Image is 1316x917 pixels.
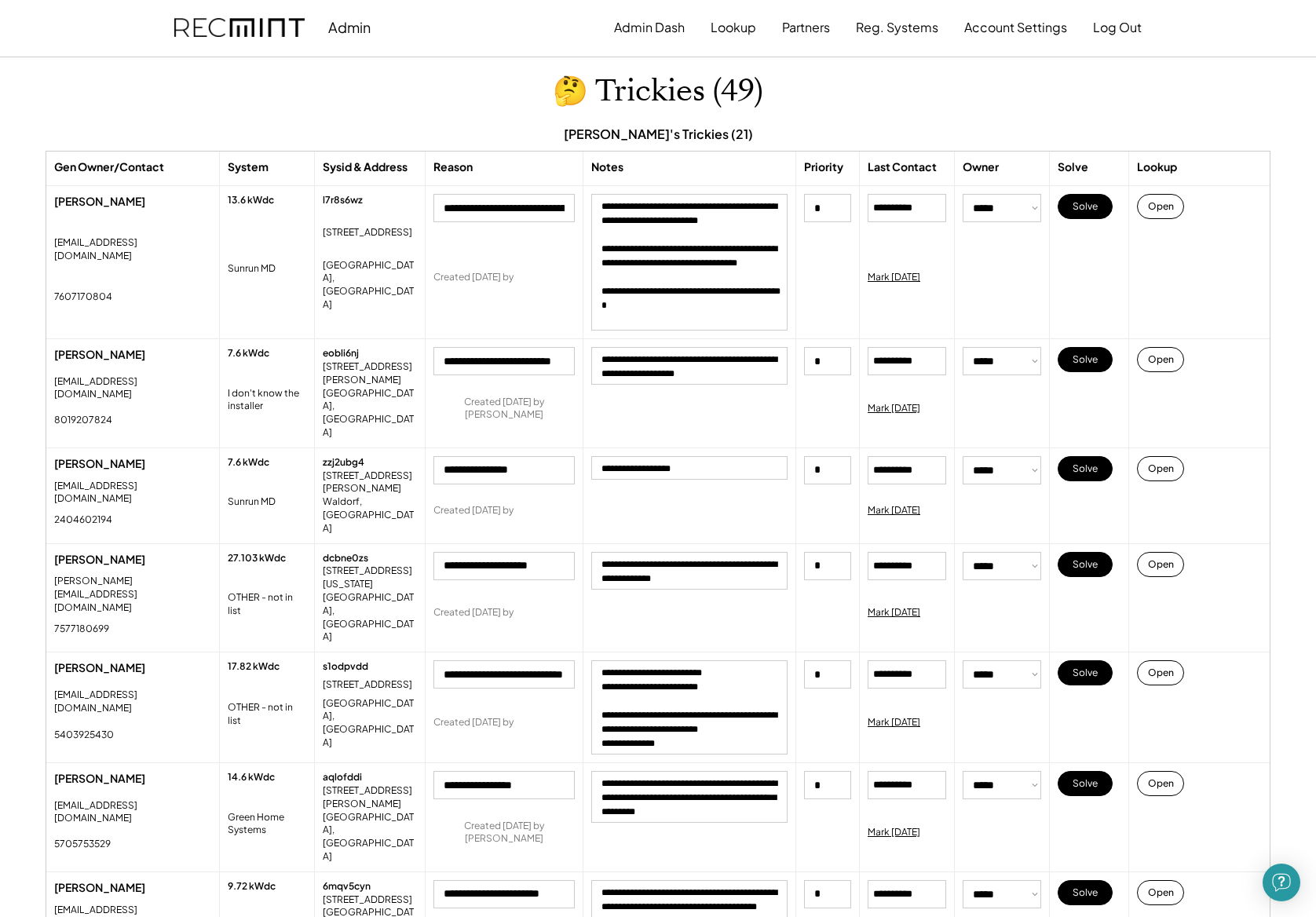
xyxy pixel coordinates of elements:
[1137,159,1177,175] div: Lookup
[54,290,112,304] div: 7607170804
[54,347,211,363] div: [PERSON_NAME]
[564,126,753,143] div: [PERSON_NAME]'s Trickies (21)
[323,893,412,907] div: [STREET_ADDRESS]
[963,159,999,175] div: Owner
[433,396,575,422] div: Created [DATE] by [PERSON_NAME]
[868,826,920,839] div: Mark [DATE]
[54,623,109,636] div: 7577180699
[1093,12,1142,43] button: Log Out
[54,194,211,210] div: [PERSON_NAME]
[228,552,286,565] div: 27.103 kWdc
[54,480,211,506] div: [EMAIL_ADDRESS][DOMAIN_NAME]
[54,880,211,896] div: [PERSON_NAME]
[323,578,417,644] div: [US_STATE][GEOGRAPHIC_DATA], [GEOGRAPHIC_DATA]
[54,660,211,676] div: [PERSON_NAME]
[964,12,1067,43] button: Account Settings
[323,564,412,578] div: [STREET_ADDRESS]
[174,18,305,38] img: recmint-logotype%403x.png
[323,194,363,207] div: l7r8s6wz
[323,495,417,535] div: Waldorf, [GEOGRAPHIC_DATA]
[54,729,114,742] div: 5403925430
[614,12,685,43] button: Admin Dash
[1137,660,1184,685] button: Open
[54,375,211,402] div: [EMAIL_ADDRESS][DOMAIN_NAME]
[1058,194,1113,219] button: Solve
[711,12,756,43] button: Lookup
[433,271,514,284] div: Created [DATE] by
[591,159,623,175] div: Notes
[323,347,359,360] div: eobli6nj
[54,236,211,263] div: [EMAIL_ADDRESS][DOMAIN_NAME]
[1058,456,1113,481] button: Solve
[54,513,112,527] div: 2404602194
[323,784,417,811] div: [STREET_ADDRESS][PERSON_NAME]
[1058,347,1113,372] button: Solve
[323,469,417,496] div: [STREET_ADDRESS][PERSON_NAME]
[228,456,269,469] div: 7.6 kWdc
[1058,552,1113,577] button: Solve
[1137,347,1184,372] button: Open
[868,402,920,415] div: Mark [DATE]
[54,552,211,568] div: [PERSON_NAME]
[868,606,920,619] div: Mark [DATE]
[1058,880,1113,905] button: Solve
[54,456,211,472] div: [PERSON_NAME]
[868,504,920,517] div: Mark [DATE]
[804,159,843,175] div: Priority
[54,575,211,614] div: [PERSON_NAME][EMAIL_ADDRESS][DOMAIN_NAME]
[553,73,763,110] h1: 🤔 Trickies (49)
[323,678,412,692] div: [STREET_ADDRESS]
[228,591,306,618] div: OTHER - not in list
[54,771,211,787] div: [PERSON_NAME]
[323,811,417,864] div: [GEOGRAPHIC_DATA], [GEOGRAPHIC_DATA]
[868,271,920,284] div: Mark [DATE]
[323,552,368,565] div: dcbne0zs
[433,504,514,517] div: Created [DATE] by
[1137,552,1184,577] button: Open
[868,716,920,729] div: Mark [DATE]
[54,414,112,427] div: 8019207824
[323,697,417,750] div: [GEOGRAPHIC_DATA], [GEOGRAPHIC_DATA]
[856,12,938,43] button: Reg. Systems
[433,159,473,175] div: Reason
[54,159,164,175] div: Gen Owner/Contact
[868,159,937,175] div: Last Contact
[54,689,211,715] div: [EMAIL_ADDRESS][DOMAIN_NAME]
[1058,159,1088,175] div: Solve
[323,456,364,469] div: zzj2ubg4
[433,606,514,619] div: Created [DATE] by
[1137,456,1184,481] button: Open
[323,771,362,784] div: aqlofddi
[1263,864,1300,901] div: Open Intercom Messenger
[54,838,111,851] div: 5705753529
[228,880,276,893] div: 9.72 kWdc
[228,262,276,276] div: Sunrun MD
[323,159,408,175] div: Sysid & Address
[228,771,275,784] div: 14.6 kWdc
[782,12,830,43] button: Partners
[54,799,211,826] div: [EMAIL_ADDRESS][DOMAIN_NAME]
[1137,194,1184,219] button: Open
[1137,771,1184,796] button: Open
[1058,771,1113,796] button: Solve
[433,716,514,729] div: Created [DATE] by
[433,820,575,846] div: Created [DATE] by [PERSON_NAME]
[228,159,269,175] div: System
[323,387,417,440] div: [GEOGRAPHIC_DATA], [GEOGRAPHIC_DATA]
[228,194,274,207] div: 13.6 kWdc
[323,880,371,893] div: 6mqv5cyn
[228,811,306,838] div: Green Home Systems
[323,226,412,239] div: [STREET_ADDRESS]
[228,660,280,674] div: 17.82 kWdc
[323,259,417,312] div: [GEOGRAPHIC_DATA], [GEOGRAPHIC_DATA]
[228,387,306,414] div: I don't know the installer
[1058,660,1113,685] button: Solve
[228,701,306,728] div: OTHER - not in list
[228,495,276,509] div: Sunrun MD
[228,347,269,360] div: 7.6 kWdc
[323,660,368,674] div: s1odpvdd
[1137,880,1184,905] button: Open
[323,360,417,387] div: [STREET_ADDRESS][PERSON_NAME]
[328,18,371,36] div: Admin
